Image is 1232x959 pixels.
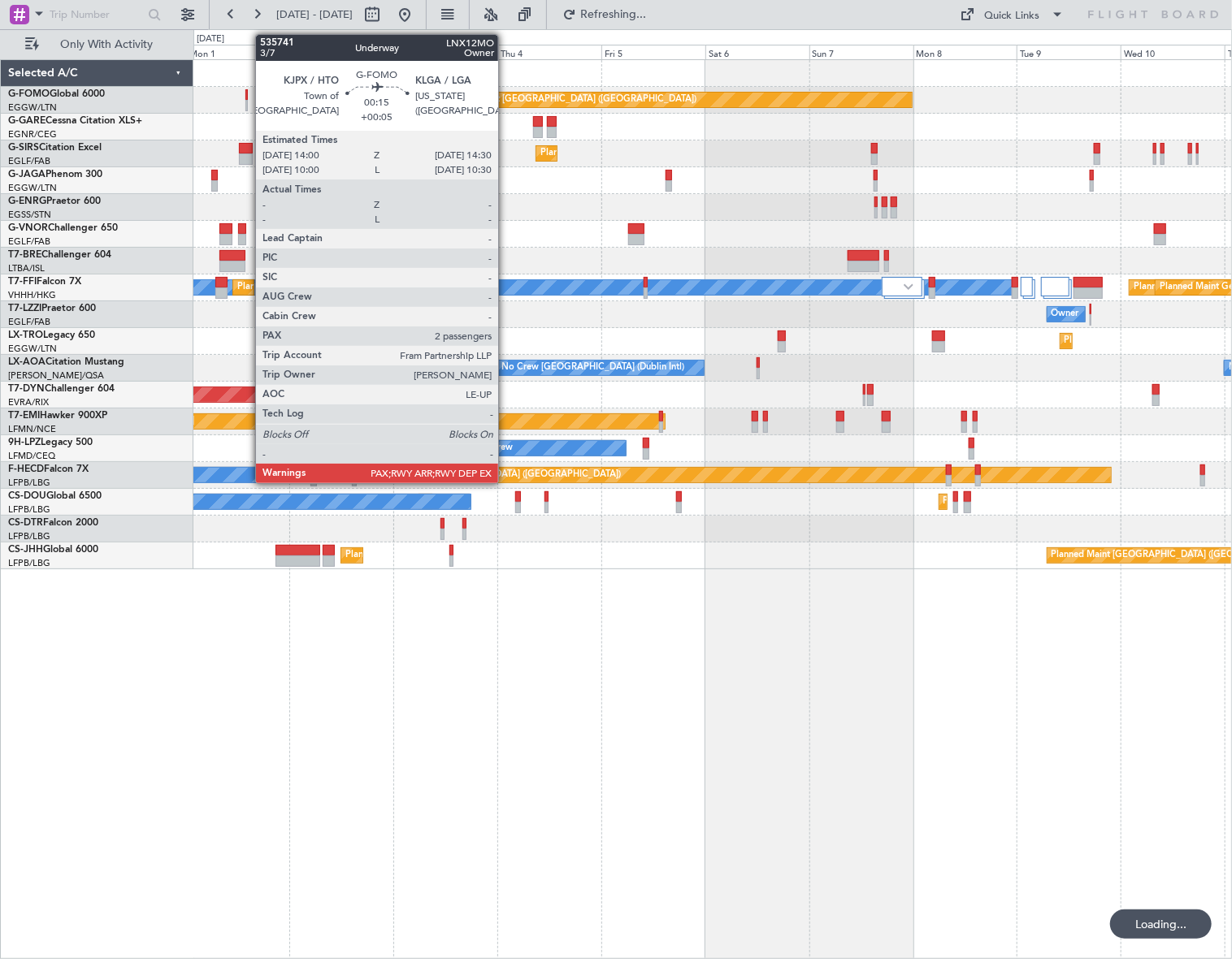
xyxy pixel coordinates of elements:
a: EVRA/RIX [8,396,49,408]
span: CS-DTR [8,518,43,528]
div: Sat 6 [705,45,809,59]
a: 9H-LPZLegacy 500 [8,438,93,447]
span: G-VNOR [8,223,48,233]
span: 9H-LPZ [8,438,41,447]
a: T7-LZZIPraetor 600 [8,304,96,313]
div: Planned Maint [GEOGRAPHIC_DATA] ([GEOGRAPHIC_DATA]) [944,490,1199,514]
span: LX-TRO [8,330,43,340]
a: EGGW/LTN [8,343,57,355]
a: T7-EMIHawker 900XP [8,411,107,421]
span: F-HECD [8,464,44,474]
a: G-SIRSCitation Excel [8,143,102,153]
div: No Crew [GEOGRAPHIC_DATA] (Dublin Intl) [501,356,684,380]
a: G-ENRGPraetor 600 [8,197,101,206]
a: T7-FFIFalcon 7X [8,277,81,287]
span: G-ENRG [8,197,46,206]
div: Mon 8 [913,45,1017,59]
a: T7-BREChallenger 604 [8,250,111,260]
div: Planned Maint [GEOGRAPHIC_DATA] ([GEOGRAPHIC_DATA]) [345,543,601,568]
a: LFMN/NCE [8,423,56,435]
a: T7-DYNChallenger 604 [8,384,115,394]
span: Refreshing... [579,9,648,20]
a: G-VNORChallenger 650 [8,223,118,233]
div: Sun 7 [809,45,913,59]
a: VHHH/HKG [8,289,56,301]
div: Mon 1 [186,45,290,59]
button: Quick Links [952,2,1073,28]
span: G-FOMO [8,89,50,99]
a: LFPB/LBG [8,477,50,489]
img: arrow-gray.svg [904,283,913,290]
div: Fri 5 [601,45,705,59]
div: Planned Maint Dusseldorf [1065,329,1171,353]
a: LFPB/LBG [8,557,50,569]
a: EGGW/LTN [8,102,57,114]
div: [DATE] [197,32,224,46]
input: Trip Number [50,2,143,27]
div: Wed 3 [393,45,497,59]
a: LX-TROLegacy 650 [8,330,95,340]
div: Tue 2 [289,45,393,59]
a: EGGW/LTN [8,182,57,194]
a: F-HECDFalcon 7X [8,464,89,474]
a: CS-DOUGlobal 6500 [8,491,102,501]
button: Refreshing... [555,2,653,28]
a: EGSS/STN [8,209,51,221]
a: LX-AOACitation Mustang [8,357,124,367]
a: EGLF/FAB [8,235,50,248]
span: LX-AOA [8,357,46,367]
span: CS-JHH [8,545,43,555]
span: G-GARE [8,116,46,126]
a: LFMD/CEQ [8,450,55,462]
a: CS-DTRFalcon 2000 [8,518,98,528]
a: LFPB/LBG [8,530,50,542]
div: Planned Maint [GEOGRAPHIC_DATA] ([GEOGRAPHIC_DATA]) [365,463,621,487]
a: G-FOMOGlobal 6000 [8,89,105,99]
div: Planned Maint [GEOGRAPHIC_DATA] ([GEOGRAPHIC_DATA]) [328,168,584,192]
div: Wed 10 [1121,45,1225,59]
a: EGLF/FAB [8,316,50,328]
a: [PERSON_NAME]/QSA [8,369,104,382]
div: Planned Maint [GEOGRAPHIC_DATA] ([GEOGRAPHIC_DATA]) [441,88,697,112]
span: T7-LZZI [8,304,41,313]
span: G-SIRS [8,143,39,153]
a: CS-JHHGlobal 6000 [8,545,98,555]
div: Loading... [1110,909,1212,939]
a: G-JAGAPhenom 300 [8,170,102,179]
div: Quick Links [985,8,1040,24]
a: LFPB/LBG [8,503,50,516]
div: Planned Maint [GEOGRAPHIC_DATA] ([GEOGRAPHIC_DATA] Intl) [237,275,509,300]
span: G-JAGA [8,170,46,179]
div: No Crew [475,436,513,460]
span: CS-DOU [8,491,46,501]
span: T7-EMI [8,411,40,421]
div: Owner [1052,302,1079,326]
span: T7-FFI [8,277,37,287]
a: EGNR/CEG [8,128,57,140]
a: G-GARECessna Citation XLS+ [8,116,142,126]
a: EGLF/FAB [8,155,50,167]
div: Planned Maint [GEOGRAPHIC_DATA] ([GEOGRAPHIC_DATA]) [540,141,796,166]
span: T7-BRE [8,250,41,260]
span: T7-DYN [8,384,45,394]
div: Thu 4 [497,45,601,59]
div: Tue 9 [1017,45,1121,59]
button: Only With Activity [18,32,176,58]
span: Only With Activity [42,39,171,50]
a: LTBA/ISL [8,262,45,274]
span: [DATE] - [DATE] [276,7,353,22]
